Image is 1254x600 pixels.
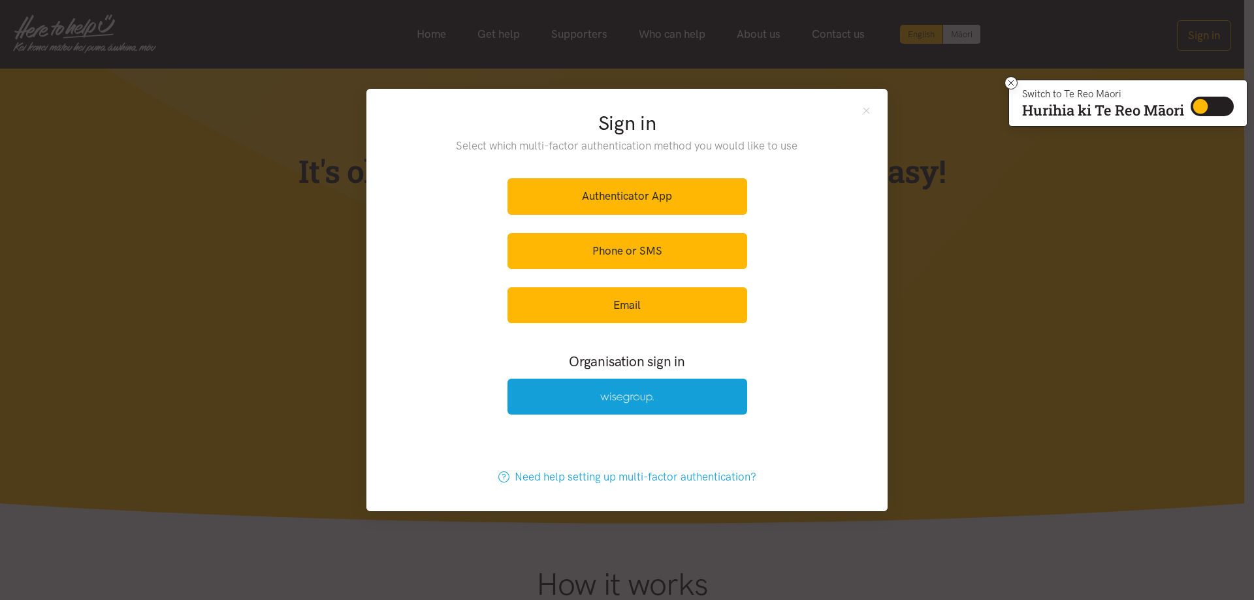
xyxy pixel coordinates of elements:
img: Wise Group [600,392,654,403]
h3: Organisation sign in [472,352,782,371]
h2: Sign in [430,110,825,137]
p: Switch to Te Reo Māori [1022,90,1184,98]
a: Phone or SMS [507,233,747,269]
a: Email [507,287,747,323]
p: Select which multi-factor authentication method you would like to use [430,137,825,155]
a: Need help setting up multi-factor authentication? [485,459,770,495]
a: Authenticator App [507,178,747,214]
p: Hurihia ki Te Reo Māori [1022,104,1184,116]
button: Close [861,104,872,116]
